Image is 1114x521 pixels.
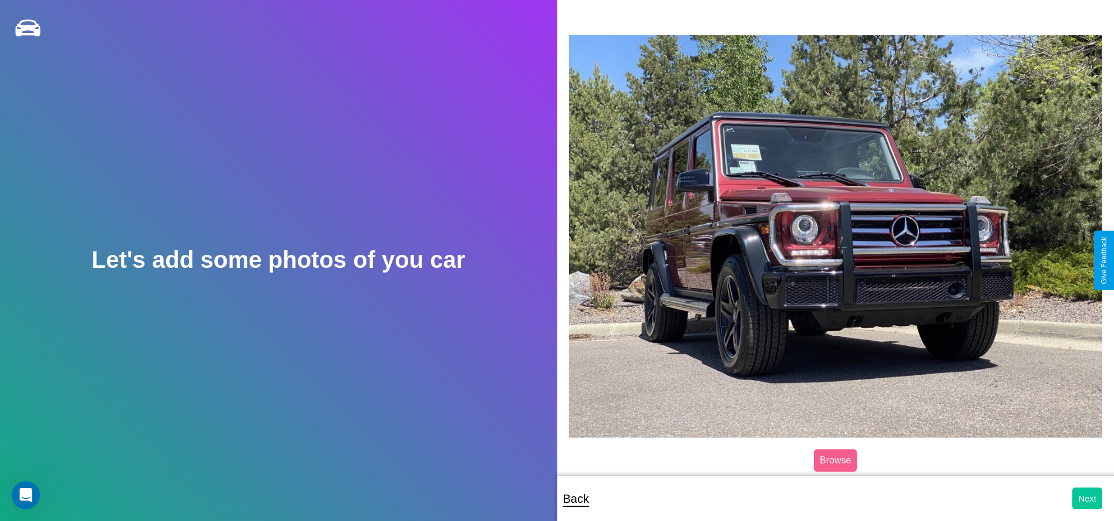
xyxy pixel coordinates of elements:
[814,449,857,472] label: Browse
[569,35,1103,438] img: posted
[92,247,465,273] h2: Let's add some photos of you car
[1100,237,1108,284] div: Give Feedback
[563,488,589,509] p: Back
[1072,488,1102,509] button: Next
[12,481,40,509] iframe: Intercom live chat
